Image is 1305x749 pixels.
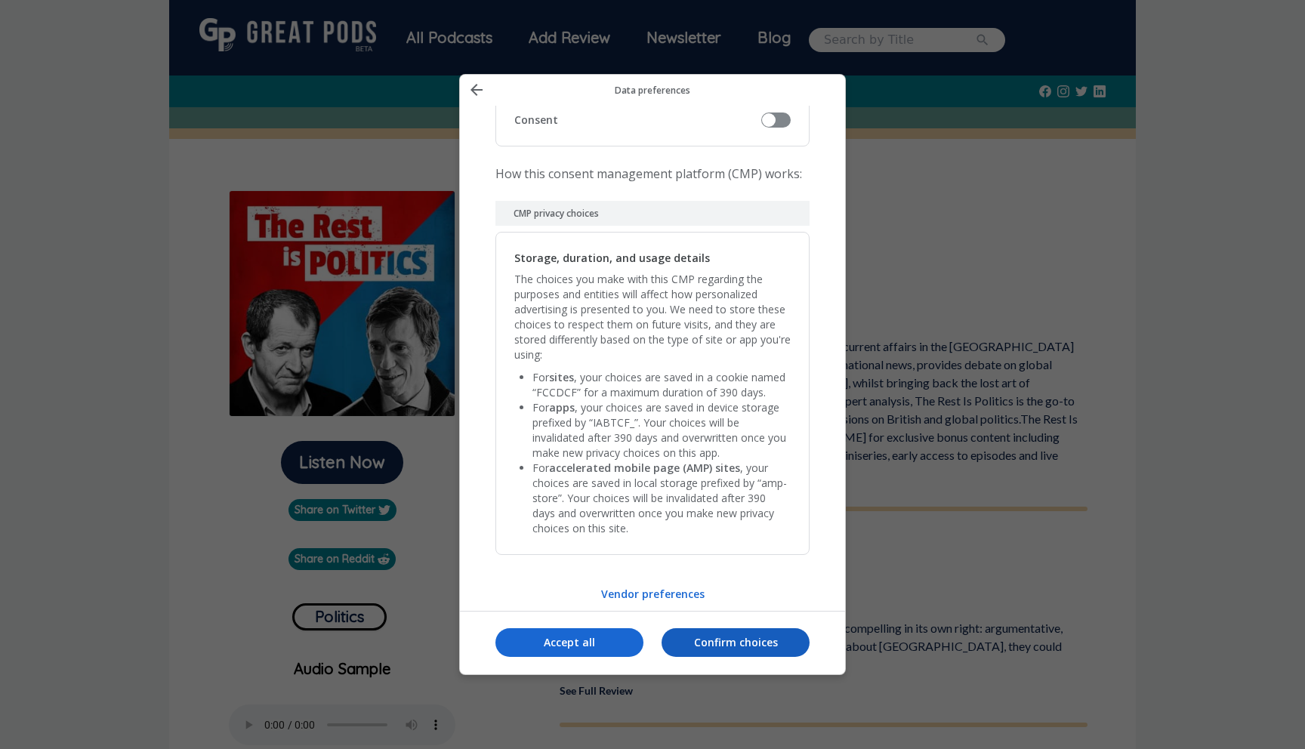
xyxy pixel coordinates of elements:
div: The choices you make with this CMP regarding the purposes and entities will affect how personaliz... [514,272,791,536]
button: Back [463,80,490,100]
li: For , your choices are saved in local storage prefixed by “amp-store”. Your choices will be inval... [532,461,791,536]
div: Manage your data [459,74,846,675]
button: Accept all [495,628,643,657]
p: How this consent management platform (CMP) works: [495,165,810,183]
button: Vendor preferences [495,579,810,609]
span: Consent [514,113,761,128]
button: Confirm choices [662,628,810,657]
p: Vendor preferences [495,587,810,601]
p: Accept all [495,635,643,650]
p: Confirm choices [662,635,810,650]
h2: Storage, duration, and usage details [514,251,710,266]
b: sites [549,370,574,384]
p: CMP privacy choices [514,207,599,220]
b: apps [549,400,575,415]
li: For , your choices are saved in device storage prefixed by “IABTCF_”. Your choices will be invali... [532,400,791,461]
p: Data preferences [490,84,815,97]
b: accelerated mobile page (AMP) sites [549,461,740,475]
li: For , your choices are saved in a cookie named “FCCDCF” for a maximum duration of 390 days. [532,370,791,400]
